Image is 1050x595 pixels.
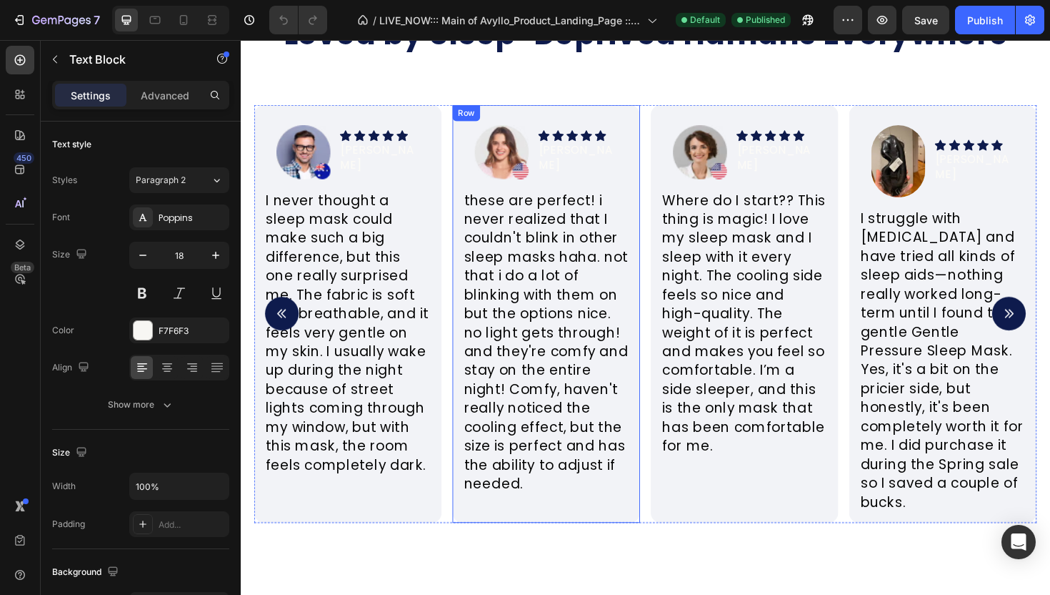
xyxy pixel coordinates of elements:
[690,14,720,26] span: Default
[6,6,106,34] button: 7
[108,398,174,412] div: Show more
[373,13,376,28] span: /
[269,6,327,34] div: Undo/Redo
[11,262,34,273] div: Beta
[14,152,34,164] div: 450
[902,6,949,34] button: Save
[379,13,641,28] span: LIVE_NOW::: Main of Avyllo_Product_Landing_Page :: DO NOT TOUCH
[914,14,938,26] span: Save
[52,392,229,418] button: Show more
[52,174,77,187] div: Styles
[52,138,91,151] div: Text style
[52,480,76,493] div: Width
[159,518,226,531] div: Add...
[955,6,1015,34] button: Publish
[248,90,305,147] img: gempages_577039989527806964-3b02a67d-439a-4957-8736-6c9098099c2e.webp
[458,90,515,147] img: gempages_577039989527806964-d23acc0d-1569-4348-820c-b8098df84c0b.webp
[52,443,90,463] div: Size
[668,90,725,167] img: gempages_577039989527806964-f4a44242-2290-4b35-bb3f-dc7f8c2d095c.webp
[52,245,90,265] div: Size
[967,13,1003,28] div: Publish
[796,272,831,308] button: Carousel Next Arrow
[71,88,111,103] p: Settings
[241,40,1050,595] iframe: To enrich screen reader interactions, please activate Accessibility in Grammarly extension settings
[136,174,186,187] span: Paragraph 2
[141,88,189,103] p: Advanced
[69,51,191,68] p: Text Block
[316,109,400,141] p: [PERSON_NAME]
[656,179,831,499] p: I struggle with [MEDICAL_DATA] and have tried all kinds of sleep aids—nothing really worked long-...
[526,109,610,141] p: [PERSON_NAME]
[129,167,229,193] button: Paragraph 2
[159,325,226,338] div: F7F6F3
[52,563,121,582] div: Background
[1001,525,1036,559] div: Open Intercom Messenger
[236,159,411,480] p: these are perfect! i never realized that I couldn't blink in other sleep masks haha. not that i d...
[446,159,621,440] p: Where do I start?? This thing is magic! I love my sleep mask and I sleep with it every night. The...
[52,358,92,378] div: Align
[52,518,85,531] div: Padding
[52,324,74,337] div: Color
[94,11,100,29] p: 7
[52,211,70,224] div: Font
[130,473,229,499] input: Auto
[746,14,785,26] span: Published
[736,119,820,151] p: [PERSON_NAME]
[159,212,226,225] div: Poppins
[227,71,251,84] div: Row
